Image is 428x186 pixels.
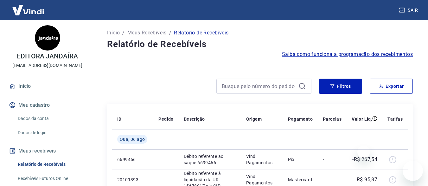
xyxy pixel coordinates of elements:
p: Débito referente ao saque 6699466 [184,153,236,166]
span: Qua, 06 ago [120,136,145,142]
p: Pedido [158,116,173,122]
p: Pagamento [288,116,313,122]
a: Saiba como funciona a programação dos recebimentos [282,51,413,58]
p: Vindi Pagamentos [246,153,278,166]
iframe: Botão para abrir a janela de mensagens [403,161,423,181]
p: -R$ 95,87 [355,176,378,183]
p: Tarifas [387,116,403,122]
a: Início [107,29,120,37]
img: Vindi [8,0,49,20]
p: Relatório de Recebíveis [174,29,228,37]
button: Meu cadastro [8,98,87,112]
h4: Relatório de Recebíveis [107,38,413,51]
p: ID [117,116,122,122]
iframe: Fechar mensagem [357,146,370,158]
p: Parcelas [323,116,342,122]
button: Filtros [319,79,362,94]
a: Recebíveis Futuros Online [15,172,87,185]
a: Início [8,79,87,93]
a: Relatório de Recebíveis [15,158,87,171]
p: Descrição [184,116,205,122]
a: Dados de login [15,126,87,139]
p: Origem [246,116,262,122]
p: EDITORA JANDAÍRA [17,53,78,60]
p: Mastercard [288,177,313,183]
p: Pix [288,156,313,163]
p: 20101393 [117,177,148,183]
p: - [323,177,342,183]
input: Busque pelo número do pedido [222,81,296,91]
button: Sair [398,4,420,16]
p: / [122,29,125,37]
p: Valor Líq. [352,116,372,122]
img: 86096a81-1454-42da-a350-675abea51a4d.jpeg [35,25,60,51]
a: Meus Recebíveis [127,29,167,37]
p: Vindi Pagamentos [246,173,278,186]
p: - [323,156,342,163]
p: -R$ 267,54 [352,156,377,163]
a: Dados da conta [15,112,87,125]
p: 6699466 [117,156,148,163]
p: [EMAIL_ADDRESS][DOMAIN_NAME] [12,62,82,69]
button: Exportar [370,79,413,94]
p: / [169,29,171,37]
button: Meus recebíveis [8,144,87,158]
